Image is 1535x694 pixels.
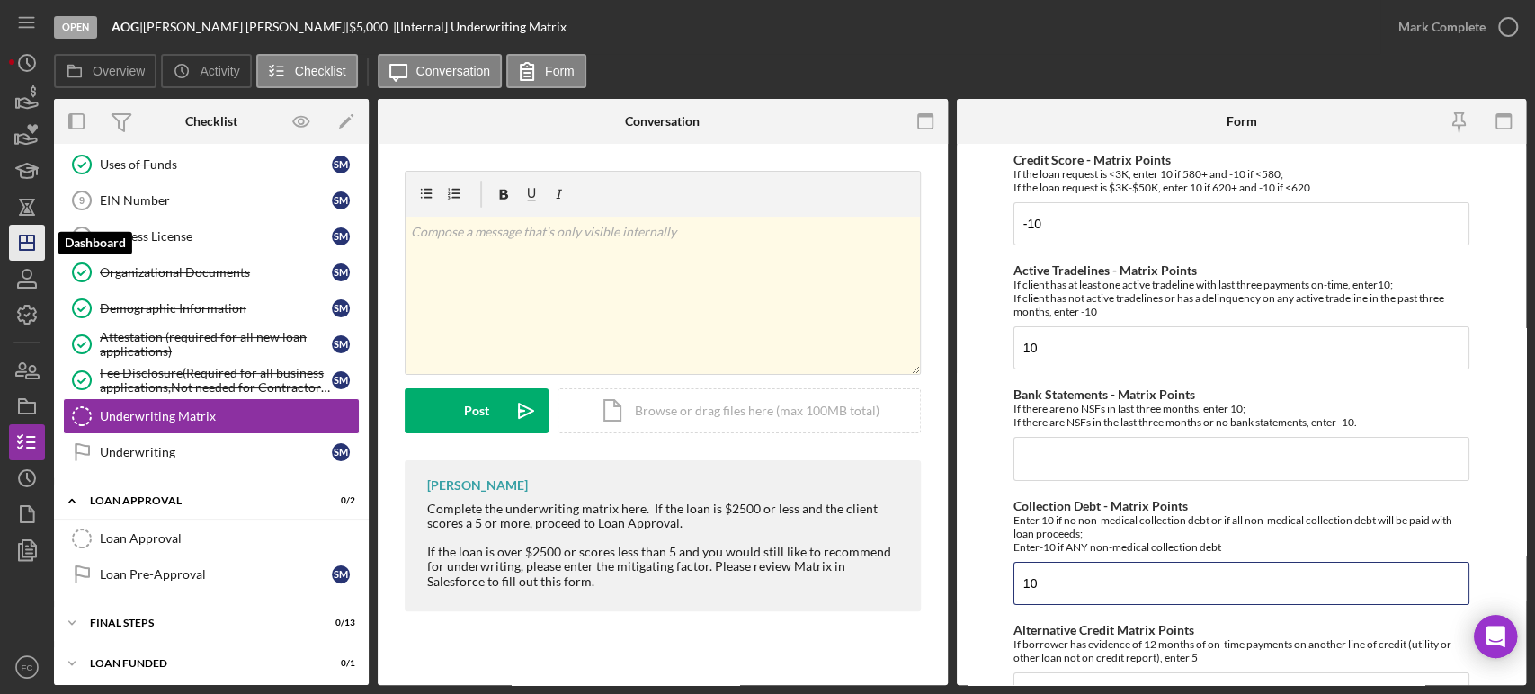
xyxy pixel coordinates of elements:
label: Credit Score - Matrix Points [1013,152,1171,167]
a: Loan Pre-ApprovalSM [63,556,360,592]
a: 10Business LicenseSM [63,218,360,254]
div: S M [332,191,350,209]
div: Business License [100,229,332,244]
div: [PERSON_NAME] [427,478,528,493]
button: Mark Complete [1380,9,1526,45]
div: EIN Number [100,193,332,208]
label: Alternative Credit Matrix Points [1013,622,1194,637]
div: Form [1226,114,1256,129]
div: Underwriting [100,445,332,459]
a: Demographic InformationSM [63,290,360,326]
div: 0 / 13 [323,618,355,628]
a: Underwriting Matrix [63,398,360,434]
div: S M [332,335,350,353]
label: Overview [93,64,145,78]
div: 0 / 1 [323,658,355,669]
span: $5,000 [349,19,388,34]
a: Organizational DocumentsSM [63,254,360,290]
label: Checklist [295,64,346,78]
label: Bank Statements - Matrix Points [1013,387,1195,402]
div: If the loan is over $2500 or scores less than 5 and you would still like to recommend for underwr... [427,545,903,588]
div: S M [332,565,350,583]
label: Form [545,64,575,78]
text: FC [22,663,33,672]
div: Post [464,388,489,433]
button: Checklist [256,54,358,88]
div: Loan Approval [100,531,359,546]
a: Attestation (required for all new loan applications)SM [63,326,360,362]
label: Active Tradelines - Matrix Points [1013,262,1197,278]
tspan: 10 [76,231,86,242]
div: Loan Pre-Approval [100,567,332,582]
label: Activity [200,64,239,78]
button: Conversation [378,54,503,88]
a: 9EIN NumberSM [63,182,360,218]
div: Checklist [185,114,237,129]
button: FC [9,649,45,685]
label: Conversation [416,64,491,78]
div: Fee Disclosure(Required for all business applications,Not needed for Contractor loans) [100,366,332,395]
div: S M [332,263,350,281]
div: Uses of Funds [100,157,332,172]
a: Uses of FundsSM [63,147,360,182]
div: Conversation [625,114,700,129]
div: S M [332,156,350,173]
div: If the loan request is <3K, enter 10 if 580+ and -10 if <580; If the loan request is $3K-$50K, en... [1013,167,1469,194]
a: Loan Approval [63,520,360,556]
div: Underwriting Matrix [100,409,359,423]
a: UnderwritingSM [63,434,360,470]
tspan: 9 [79,195,85,206]
div: Organizational Documents [100,265,332,280]
div: Mark Complete [1398,9,1486,45]
div: S M [332,299,350,317]
button: Form [506,54,586,88]
div: Enter 10 if no non-medical collection debt or if all non-medical collection debt will be paid wit... [1013,513,1469,554]
div: S M [332,371,350,389]
b: AOG [112,19,139,34]
div: Loan Approval [90,495,310,506]
div: 0 / 2 [323,495,355,506]
div: Complete the underwriting matrix here. If the loan is $2500 or less and the client scores a 5 or ... [427,502,903,530]
div: | [Internal] Underwriting Matrix [393,20,567,34]
button: Post [405,388,549,433]
div: [PERSON_NAME] [PERSON_NAME] | [143,20,349,34]
div: Open Intercom Messenger [1474,615,1517,658]
div: Final Steps [90,618,310,628]
div: If there are no NSFs in last three months, enter 10; If there are NSFs in the last three months o... [1013,402,1469,429]
div: Demographic Information [100,301,332,316]
button: Activity [161,54,251,88]
div: S M [332,443,350,461]
div: S M [332,227,350,245]
a: Fee Disclosure(Required for all business applications,Not needed for Contractor loans)SM [63,362,360,398]
div: Attestation (required for all new loan applications) [100,330,332,359]
label: Collection Debt - Matrix Points [1013,498,1188,513]
div: If client has at least one active tradeline with last three payments on-time, enter10; If client ... [1013,278,1469,318]
div: | [112,20,143,34]
div: Open [54,16,97,39]
div: If borrower has evidence of 12 months of on-time payments on another line of credit (utility or o... [1013,637,1469,664]
button: Overview [54,54,156,88]
div: LOAN FUNDED [90,658,310,669]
